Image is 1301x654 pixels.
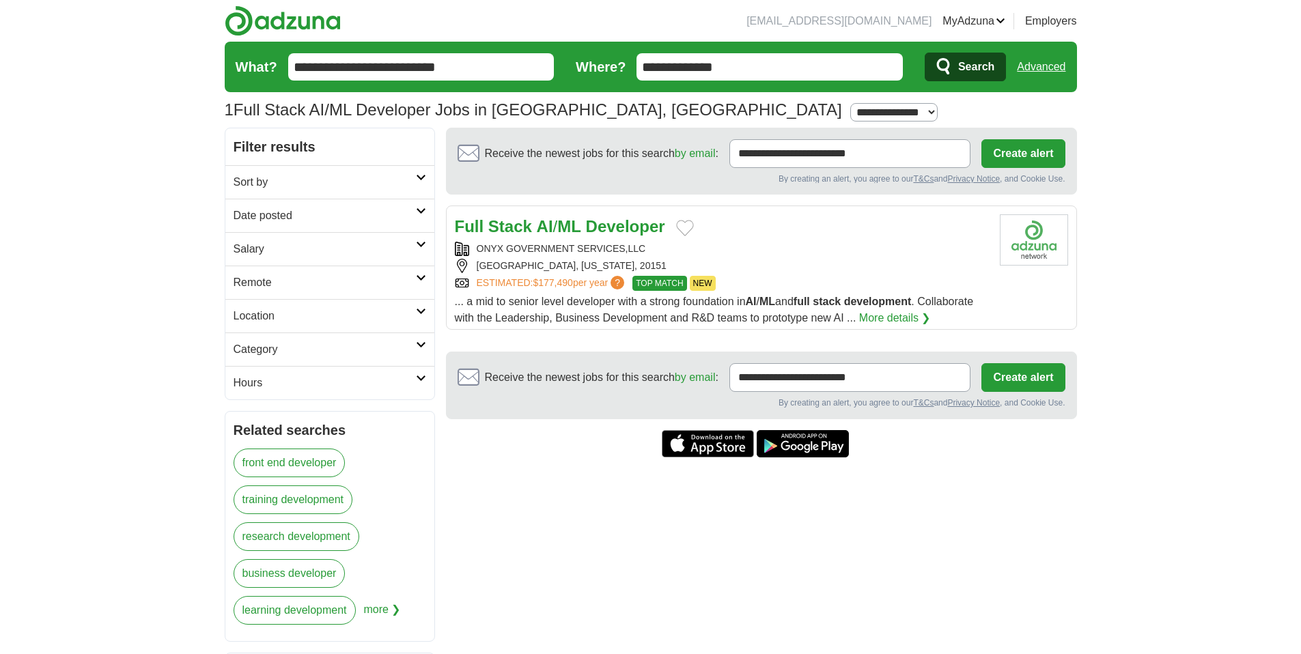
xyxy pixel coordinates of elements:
[234,375,416,391] h2: Hours
[533,277,572,288] span: $177,490
[225,98,234,122] span: 1
[234,241,416,257] h2: Salary
[458,173,1065,184] div: By creating an alert, you agree to our and , and Cookie Use.
[958,53,994,81] span: Search
[225,5,341,36] img: Adzuna logo
[794,296,810,307] strong: full
[234,522,359,551] a: research development
[225,332,434,366] a: Category
[676,220,694,236] button: Add to favorite jobs
[485,145,718,162] span: Receive the newest jobs for this search :
[225,232,434,266] a: Salary
[981,139,1065,168] button: Create alert
[234,596,356,625] a: learning development
[557,217,581,236] strong: ML
[1017,53,1065,81] a: Advanced
[759,296,775,307] strong: ML
[981,363,1065,392] button: Create alert
[364,596,401,633] span: more ❯
[236,57,277,77] label: What?
[1000,214,1068,266] img: Company logo
[485,369,718,386] span: Receive the newest jobs for this search :
[576,57,626,77] label: Where?
[225,299,434,332] a: Location
[746,296,757,307] strong: AI
[675,371,716,383] a: by email
[477,276,628,291] a: ESTIMATED:$177,490per year?
[537,217,553,236] strong: AI
[458,397,1065,407] div: By creating an alert, you agree to our and , and Cookie Use.
[844,296,912,307] strong: development
[690,276,716,291] span: NEW
[455,217,665,236] a: Full Stack AI/ML Developer
[234,420,426,440] h2: Related searches
[234,308,416,324] h2: Location
[611,276,624,289] span: ?
[455,296,974,324] span: ... a mid to senior level developer with a strong foundation in / and . Collaborate with the Lead...
[234,449,346,477] a: front end developer
[662,430,754,457] a: Get the iPhone app
[234,559,346,588] a: business developer
[225,100,842,119] h1: Full Stack AI/ML Developer Jobs in [GEOGRAPHIC_DATA], [GEOGRAPHIC_DATA]
[455,217,484,236] strong: Full
[234,208,416,224] h2: Date posted
[455,259,989,273] div: [GEOGRAPHIC_DATA], [US_STATE], 20151
[813,296,841,307] strong: stack
[1025,13,1077,29] a: Employers
[942,13,1005,29] a: MyAdzuna
[913,174,934,184] a: T&Cs
[675,147,716,159] a: by email
[455,242,989,256] div: ONYX GOVERNMENT SERVICES,LLC
[586,217,665,236] strong: Developer
[225,266,434,299] a: Remote
[225,199,434,232] a: Date posted
[859,310,931,326] a: More details ❯
[925,53,1006,81] button: Search
[746,13,932,29] li: [EMAIL_ADDRESS][DOMAIN_NAME]
[234,485,353,514] a: training development
[947,174,1000,184] a: Privacy Notice
[913,398,934,408] a: T&Cs
[488,217,532,236] strong: Stack
[757,430,849,457] a: Get the Android app
[225,366,434,399] a: Hours
[225,165,434,199] a: Sort by
[234,174,416,190] h2: Sort by
[632,276,686,291] span: TOP MATCH
[225,128,434,165] h2: Filter results
[234,274,416,291] h2: Remote
[234,341,416,358] h2: Category
[947,398,1000,408] a: Privacy Notice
